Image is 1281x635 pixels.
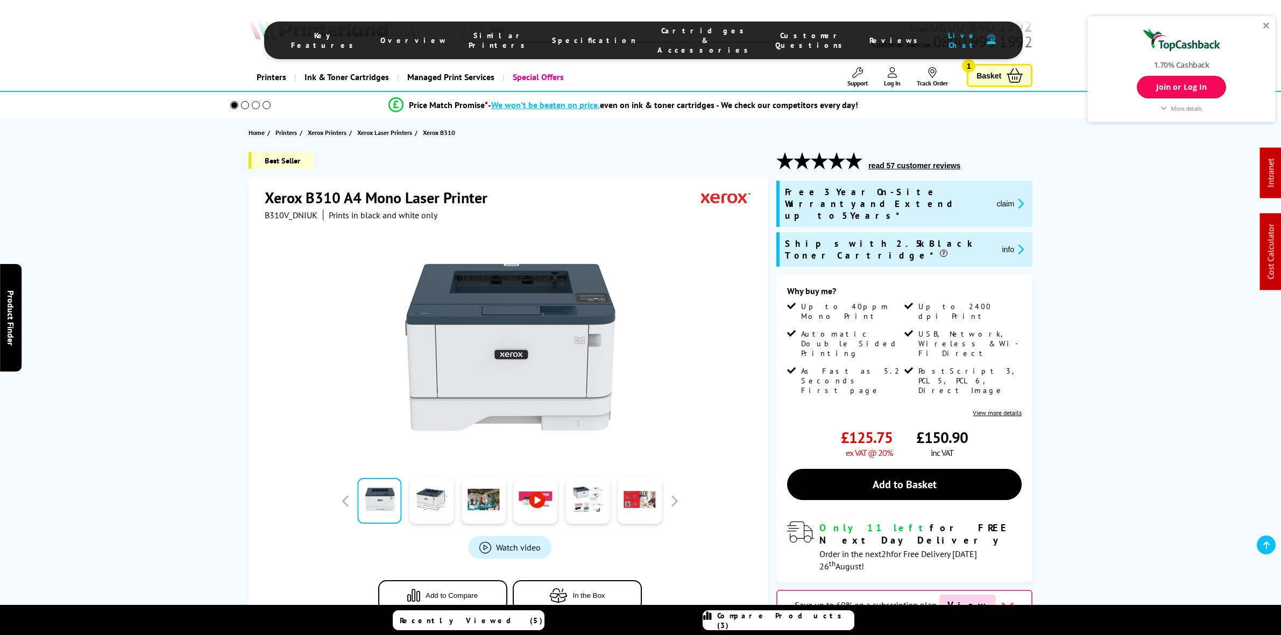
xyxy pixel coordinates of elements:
[846,447,893,458] span: ex VAT @ 20%
[701,188,751,208] img: Xerox
[884,67,901,87] a: Log In
[378,580,507,611] button: Add to Compare
[357,127,415,138] a: Xerox Laser Printers
[785,238,993,261] span: Ships with 2.5k Black Toner Cartridge*
[847,79,868,87] span: Support
[405,242,615,453] img: Xerox B310
[801,302,902,321] span: Up to 40ppm Mono Print
[785,186,988,222] span: Free 3 Year On-Site Warranty and Extend up to 5 Years*
[275,127,297,138] span: Printers
[819,548,977,572] span: Order in the next for Free Delivery [DATE] 26 August!
[265,188,498,208] h1: Xerox B310 A4 Mono Laser Printer
[847,67,868,87] a: Support
[918,329,1020,358] span: USB, Network, Wireless & Wi-Fi Direct
[1265,159,1276,188] a: Intranet
[869,35,923,45] span: Reviews
[249,63,294,91] a: Printers
[265,210,317,220] span: B310V_DNIUK
[987,34,996,45] img: user-headset-duotone.svg
[884,79,901,87] span: Log In
[1265,224,1276,280] a: Cost Calculator
[491,99,600,110] span: We won’t be beaten on price,
[380,35,447,45] span: Overview
[962,59,975,73] span: 1
[308,127,346,138] span: Xerox Printers
[552,35,636,45] span: Specification
[275,127,300,138] a: Printers
[469,536,551,559] a: Product_All_Videos
[918,366,1020,395] span: PostScript 3, PCL 5, PCL 6, Direct Image
[918,302,1020,321] span: Up to 2400 dpi Print
[409,99,488,110] span: Price Match Promise*
[329,210,437,220] i: Prints in black and white only
[829,559,836,568] sup: th
[787,286,1022,302] div: Why buy me?
[249,127,265,138] span: Home
[945,31,981,50] span: Live Chat
[787,469,1022,500] a: Add to Basket
[819,522,1022,546] div: for FREE Next Day Delivery
[841,427,893,447] span: £125.75
[939,595,995,616] span: View
[795,600,937,610] span: Save up to 60% on a subscription plan
[400,616,543,625] span: Recently Viewed (5)
[931,447,953,458] span: inc VAT
[916,427,968,447] span: £150.90
[703,610,854,630] a: Compare Products (3)
[249,152,314,169] span: Best Seller
[993,197,1027,210] button: promo-description
[426,591,478,600] span: Add to Compare
[249,127,267,138] a: Home
[917,67,948,87] a: Track Order
[503,63,572,91] a: Special Offers
[801,366,902,395] span: As Fast as 5.2 Seconds First page
[967,64,1032,87] a: Basket 1
[393,610,544,630] a: Recently Viewed (5)
[308,127,349,138] a: Xerox Printers
[976,68,1001,83] span: Basket
[513,580,642,611] button: In the Box
[294,63,397,91] a: Ink & Toner Cartridges
[291,31,359,50] span: Key Features
[216,96,1032,115] li: modal_Promise
[305,63,389,91] span: Ink & Toner Cartridges
[496,542,541,553] span: Watch video
[717,611,854,630] span: Compare Products (3)
[819,522,930,534] span: Only 11 left
[801,329,902,358] span: Automatic Double Sided Printing
[999,243,1028,255] button: promo-description
[657,26,754,55] span: Cartridges & Accessories
[775,31,848,50] span: Customer Questions
[5,290,16,345] span: Product Finder
[397,63,503,91] a: Managed Print Services
[423,129,455,137] span: Xerox B310
[865,161,964,170] button: read 57 customer reviews
[973,409,1022,417] a: View more details
[881,548,891,559] span: 2h
[787,522,1022,571] div: modal_delivery
[357,127,412,138] span: Xerox Laser Printers
[469,31,530,50] span: Similar Printers
[488,99,858,110] div: - even on ink & toner cartridges - We check our competitors every day!
[573,591,605,600] span: In the Box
